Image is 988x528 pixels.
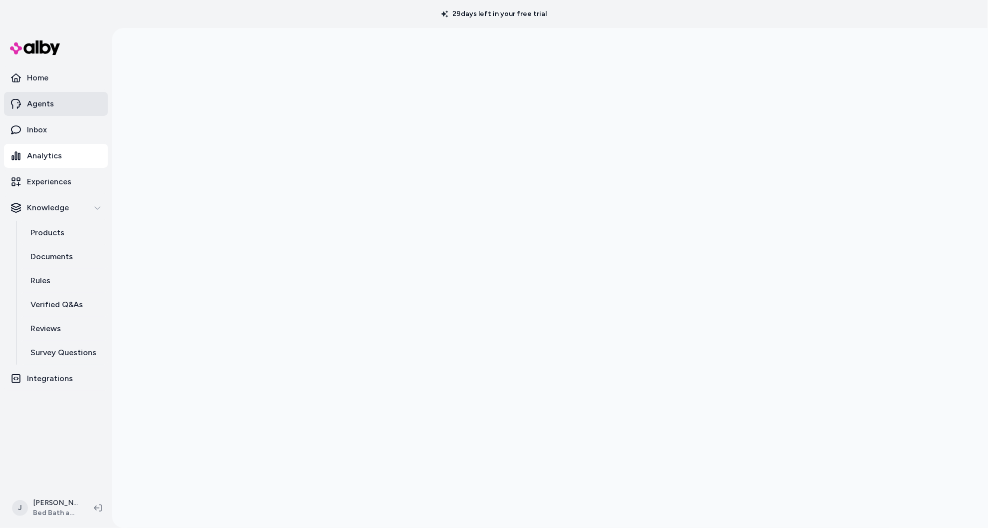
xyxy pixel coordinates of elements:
[30,227,64,239] p: Products
[27,202,69,214] p: Knowledge
[4,144,108,168] a: Analytics
[4,170,108,194] a: Experiences
[435,9,553,19] p: 29 days left in your free trial
[20,317,108,341] a: Reviews
[27,72,48,84] p: Home
[27,176,71,188] p: Experiences
[10,40,60,55] img: alby Logo
[30,251,73,263] p: Documents
[12,500,28,516] span: J
[30,323,61,335] p: Reviews
[30,347,96,359] p: Survey Questions
[4,66,108,90] a: Home
[27,373,73,385] p: Integrations
[20,221,108,245] a: Products
[20,293,108,317] a: Verified Q&As
[33,498,78,508] p: [PERSON_NAME]
[33,508,78,518] span: Bed Bath and Beyond
[4,92,108,116] a: Agents
[20,269,108,293] a: Rules
[30,275,50,287] p: Rules
[4,196,108,220] button: Knowledge
[4,367,108,391] a: Integrations
[4,118,108,142] a: Inbox
[27,150,62,162] p: Analytics
[20,245,108,269] a: Documents
[30,299,83,311] p: Verified Q&As
[20,341,108,365] a: Survey Questions
[27,124,47,136] p: Inbox
[27,98,54,110] p: Agents
[6,492,86,524] button: J[PERSON_NAME]Bed Bath and Beyond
